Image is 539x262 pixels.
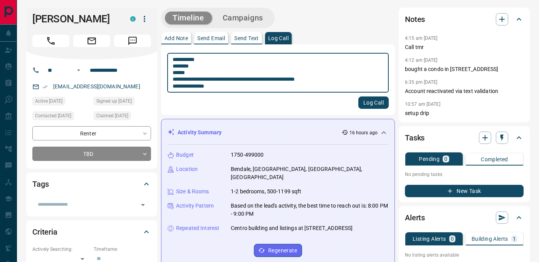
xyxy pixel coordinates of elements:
div: Sat Jan 04 2025 [94,112,151,122]
button: New Task [405,185,524,197]
p: Activity Summary [178,128,222,137]
p: Location [176,165,198,173]
p: Timeframe: [94,246,151,253]
p: Log Call [268,35,289,41]
button: Open [74,66,83,75]
h2: Notes [405,13,425,25]
h2: Tags [32,178,49,190]
p: Send Email [197,35,225,41]
p: 0 [451,236,454,242]
p: Budget [176,151,194,159]
h2: Criteria [32,226,57,238]
p: Account reactivated via text validation [405,87,524,95]
p: Building Alerts [472,236,508,242]
div: Activity Summary16 hours ago [168,125,388,140]
p: 10:57 am [DATE] [405,101,440,107]
p: Actively Searching: [32,246,90,253]
button: Campaigns [215,12,271,24]
p: No listing alerts available [405,252,524,259]
p: Activity Pattern [176,202,214,210]
p: 4:12 am [DATE] [405,57,438,63]
span: Contacted [DATE] [35,112,71,120]
p: Repeated Interest [176,224,219,232]
div: Wed Jan 01 2025 [32,97,90,108]
div: Tags [32,175,151,193]
p: setup drip [405,109,524,117]
a: [EMAIL_ADDRESS][DOMAIN_NAME] [53,83,140,90]
span: Message [114,35,151,47]
p: Based on the lead's activity, the best time to reach out is: 8:00 PM - 9:00 PM [231,202,388,218]
div: Alerts [405,208,524,227]
p: Centro building and listings at [STREET_ADDRESS] [231,224,353,232]
span: Call [32,35,69,47]
button: Regenerate [254,244,302,257]
span: Signed up [DATE] [96,97,132,105]
p: Listing Alerts [413,236,446,242]
svg: Email Verified [42,84,48,90]
p: Call tmr [405,43,524,51]
div: Thu May 08 2025 [32,112,90,122]
p: No pending tasks [405,169,524,180]
div: Criteria [32,223,151,241]
div: Wed Sep 13 2017 [94,97,151,108]
p: Size & Rooms [176,188,209,196]
p: Bendale, [GEOGRAPHIC_DATA], [GEOGRAPHIC_DATA], [GEOGRAPHIC_DATA] [231,165,388,181]
p: 1 [513,236,516,242]
span: Claimed [DATE] [96,112,128,120]
div: condos.ca [130,16,136,22]
div: Tasks [405,128,524,147]
button: Log Call [358,96,389,109]
span: Email [73,35,110,47]
div: TBD [32,147,151,161]
h1: [PERSON_NAME] [32,13,119,25]
p: 0 [444,156,447,162]
p: 16 hours ago [349,129,378,136]
p: Send Text [234,35,259,41]
h2: Alerts [405,211,425,224]
h2: Tasks [405,132,425,144]
span: Active [DATE] [35,97,62,105]
button: Timeline [165,12,212,24]
p: Completed [481,157,508,162]
button: Open [138,199,148,210]
p: 1750-499000 [231,151,264,159]
p: Pending [419,156,440,162]
p: bought a condo in [STREET_ADDRESS] [405,65,524,73]
p: 1-2 bedrooms, 500-1199 sqft [231,188,302,196]
p: Add Note [165,35,188,41]
p: 4:15 am [DATE] [405,35,438,41]
p: 6:35 pm [DATE] [405,79,438,85]
div: Renter [32,126,151,140]
div: Notes [405,10,524,29]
